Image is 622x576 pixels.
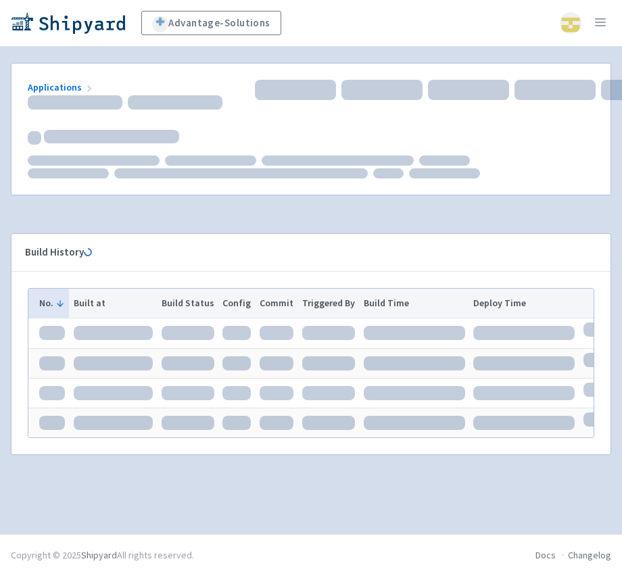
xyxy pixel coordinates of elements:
[11,12,125,34] img: Shipyard logo
[28,81,95,93] a: Applications
[218,289,256,318] th: Config
[157,289,218,318] th: Build Status
[256,289,298,318] th: Commit
[359,289,469,318] th: Build Time
[69,289,157,318] th: Built at
[81,549,117,561] a: Shipyard
[25,245,575,260] div: Build History
[11,548,194,562] div: Copyright © 2025 All rights reserved.
[568,549,611,561] a: Changelog
[469,289,579,318] th: Deploy Time
[141,11,281,35] a: Advantage-Solutions
[535,549,556,561] a: Docs
[39,296,65,310] button: No.
[298,289,360,318] th: Triggered By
